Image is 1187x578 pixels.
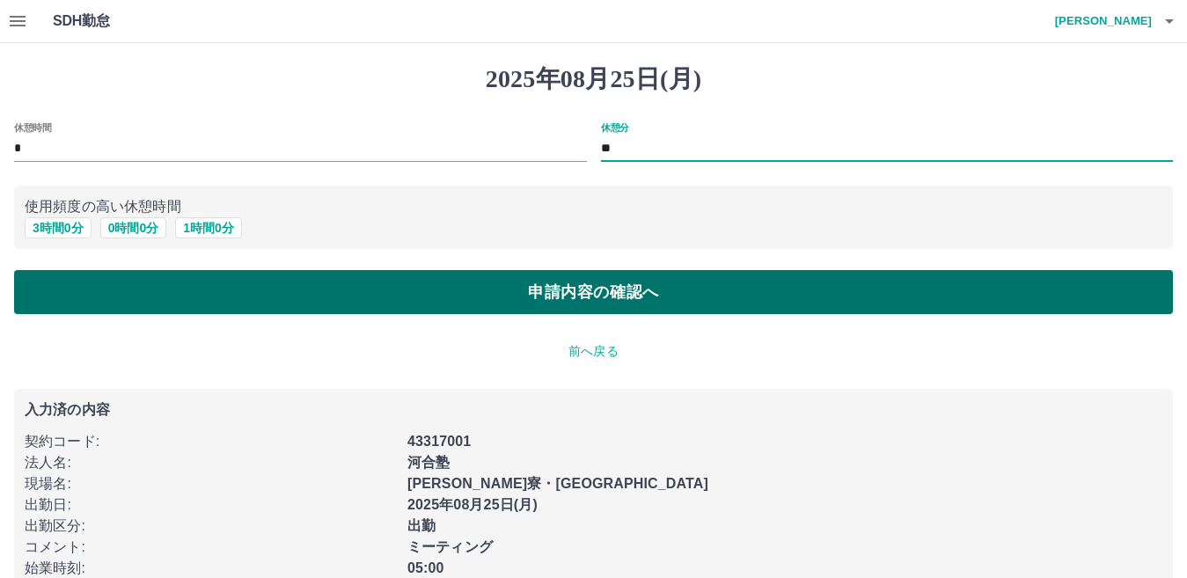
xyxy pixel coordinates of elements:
[14,342,1173,361] p: 前へ戻る
[407,455,450,470] b: 河合塾
[25,431,397,452] p: 契約コード :
[407,518,436,533] b: 出勤
[25,217,92,238] button: 3時間0分
[25,473,397,494] p: 現場名 :
[25,196,1162,217] p: 使用頻度の高い休憩時間
[407,539,493,554] b: ミーティング
[25,516,397,537] p: 出勤区分 :
[25,494,397,516] p: 出勤日 :
[407,497,538,512] b: 2025年08月25日(月)
[100,217,167,238] button: 0時間0分
[25,403,1162,417] p: 入力済の内容
[14,121,51,134] label: 休憩時間
[25,537,397,558] p: コメント :
[407,434,471,449] b: 43317001
[14,270,1173,314] button: 申請内容の確認へ
[407,476,708,491] b: [PERSON_NAME]寮・[GEOGRAPHIC_DATA]
[175,217,242,238] button: 1時間0分
[601,121,629,134] label: 休憩分
[407,560,444,575] b: 05:00
[14,64,1173,94] h1: 2025年08月25日(月)
[25,452,397,473] p: 法人名 :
